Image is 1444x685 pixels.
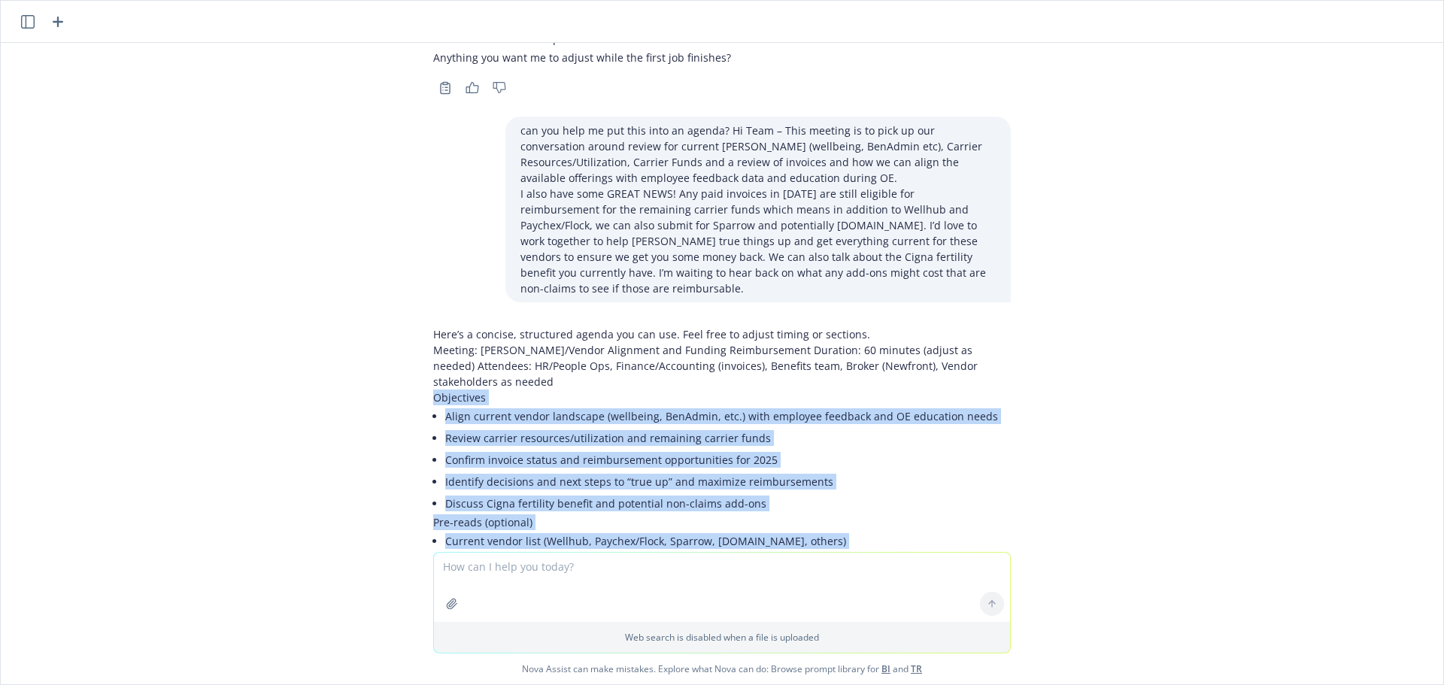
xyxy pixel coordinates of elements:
p: can you help me put this into an agenda? Hi Team – This meeting is to pick up our conversation ar... [520,123,996,186]
li: Align current vendor landscape (wellbeing, BenAdmin, etc.) with employee feedback and OE educatio... [445,405,1011,427]
a: TR [911,662,922,675]
p: Web search is disabled when a file is uploaded [443,631,1001,644]
p: Pre-reads (optional) [433,514,1011,530]
li: Review carrier resources/utilization and remaining carrier funds [445,427,1011,449]
button: Thumbs down [487,77,511,99]
p: Here’s a concise, structured agenda you can use. Feel free to adjust timing or sections. [433,326,1011,342]
p: Meeting: [PERSON_NAME]/Vendor Alignment and Funding Reimbursement Duration: 60 minutes (adjust as... [433,342,1011,389]
span: Nova Assist can make mistakes. Explore what Nova can do: Browse prompt library for and [7,653,1437,684]
li: Current vendor list (Wellhub, Paychex/Flock, Sparrow, [DOMAIN_NAME], others) [445,530,1011,552]
p: I also have some GREAT NEWS! Any paid invoices in [DATE] are still eligible for reimbursement for... [520,186,996,296]
li: Identify decisions and next steps to “true up” and maximize reimbursements [445,471,1011,493]
li: Discuss Cigna fertility benefit and potential non-claims add-ons [445,493,1011,514]
p: Anything you want me to adjust while the first job finishes? [433,50,1011,65]
li: Confirm invoice status and reimbursement opportunities for 2025 [445,449,1011,471]
a: BI [881,662,890,675]
svg: Copy to clipboard [438,81,452,95]
p: Objectives [433,389,1011,405]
